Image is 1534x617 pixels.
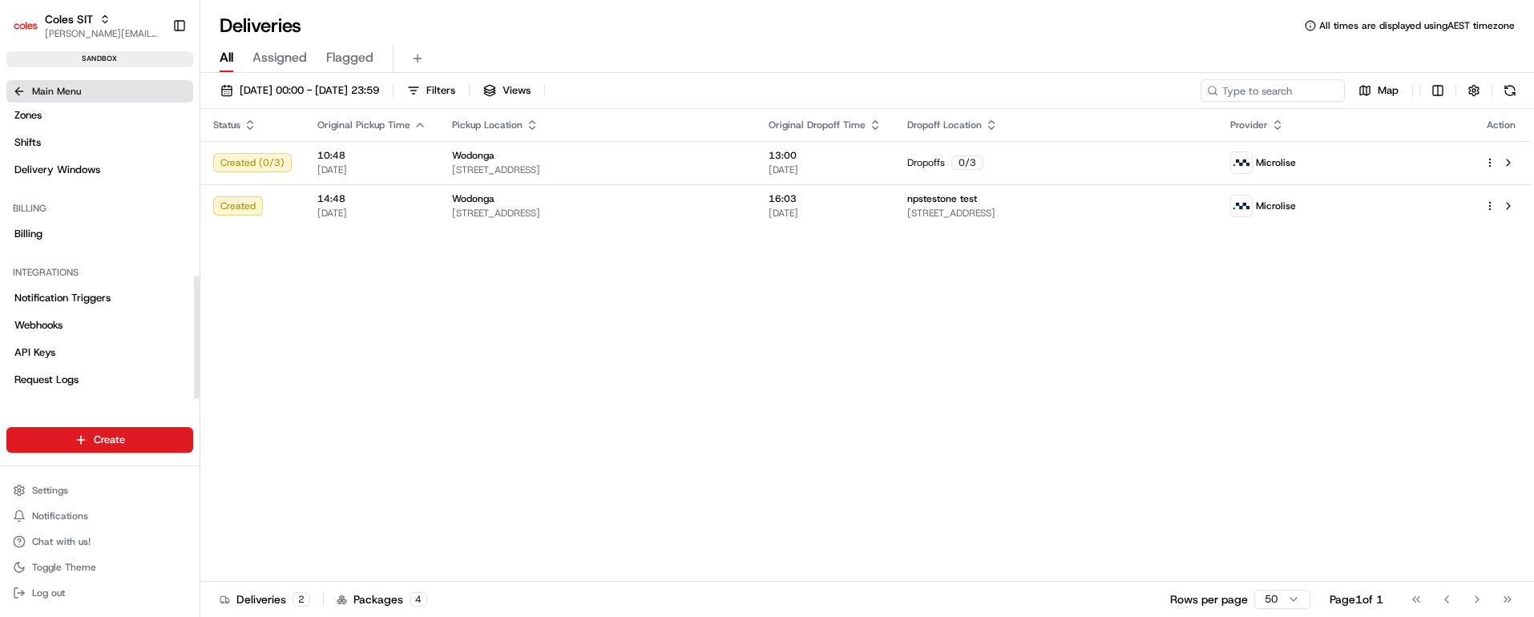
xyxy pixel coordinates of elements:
span: 16:03 [769,192,882,205]
div: Integrations [6,260,193,285]
span: API Keys [14,345,55,360]
button: Coles SIT [45,11,93,27]
span: Toggle Theme [32,561,96,574]
span: Settings [32,484,68,497]
a: 💻API Documentation [129,226,264,255]
div: Action [1484,119,1518,131]
a: Webhooks [6,313,193,338]
span: Log out [32,587,65,599]
div: 💻 [135,234,148,247]
span: Zones [14,108,42,123]
span: Views [503,83,531,98]
button: Coles SITColes SIT[PERSON_NAME][EMAIL_ADDRESS][PERSON_NAME][PERSON_NAME][DOMAIN_NAME] [6,6,166,45]
span: Wodonga [452,149,495,162]
span: [DATE] 00:00 - [DATE] 23:59 [240,83,379,98]
div: Billing [6,196,193,221]
span: Pickup Location [452,119,523,131]
span: Request Logs [14,373,79,387]
span: Original Pickup Time [317,119,410,131]
input: Type to search [1201,79,1345,102]
span: Provider [1230,119,1268,131]
button: Settings [6,479,193,502]
span: Create [94,433,125,447]
div: 4 [410,592,427,607]
span: Microlise [1256,200,1296,212]
button: Chat with us! [6,530,193,553]
span: [STREET_ADDRESS] [452,207,743,220]
span: [DATE] [769,163,882,176]
button: Create [6,427,193,453]
div: We're available if you need us! [54,169,203,182]
span: 14:48 [317,192,426,205]
button: Map [1351,79,1406,102]
img: microlise_logo.jpeg [1231,152,1252,173]
h1: Deliveries [220,13,301,38]
p: Welcome 👋 [16,64,292,90]
span: [STREET_ADDRESS] [452,163,743,176]
a: API Keys [6,340,193,365]
p: Rows per page [1170,591,1248,607]
span: Delivery Windows [14,163,100,177]
span: [DATE] [769,207,882,220]
span: [DATE] [317,163,426,176]
span: 10:48 [317,149,426,162]
img: microlise_logo.jpeg [1231,196,1252,216]
button: Toggle Theme [6,556,193,579]
button: [PERSON_NAME][EMAIL_ADDRESS][PERSON_NAME][PERSON_NAME][DOMAIN_NAME] [45,27,159,40]
input: Clear [42,103,264,120]
div: Page 1 of 1 [1330,591,1383,607]
span: Dropoffs [907,156,945,169]
button: Filters [400,79,462,102]
span: 13:00 [769,149,882,162]
a: Request Logs [6,367,193,393]
span: All [220,48,233,67]
span: npstestone test [907,192,977,205]
span: API Documentation [151,232,257,248]
div: sandbox [6,51,193,67]
span: Wodonga [452,192,495,205]
a: 📗Knowledge Base [10,226,129,255]
div: Packages [337,591,427,607]
button: Log out [6,582,193,604]
div: 2 [293,592,310,607]
button: Refresh [1499,79,1521,102]
span: Map [1378,83,1399,98]
span: Main Menu [32,85,81,98]
span: Billing [14,227,42,241]
span: [DATE] [317,207,426,220]
span: Dropoff Location [907,119,982,131]
span: All times are displayed using AEST timezone [1319,19,1515,32]
div: Start new chat [54,153,263,169]
img: 1736555255976-a54dd68f-1ca7-489b-9aae-adbdc363a1c4 [16,153,45,182]
span: Shifts [14,135,41,150]
span: Original Dropoff Time [769,119,866,131]
span: Microlise [1256,156,1296,169]
span: Notifications [32,510,88,522]
button: Views [476,79,538,102]
a: Zones [6,103,193,128]
button: [DATE] 00:00 - [DATE] 23:59 [213,79,386,102]
button: Start new chat [272,158,292,177]
div: Deliveries [220,591,310,607]
a: Delivery Windows [6,157,193,183]
button: Notifications [6,505,193,527]
span: Assigned [252,48,307,67]
span: Knowledge Base [32,232,123,248]
span: Pylon [159,272,194,284]
img: Nash [16,16,48,48]
span: Chat with us! [32,535,91,548]
span: Filters [426,83,455,98]
div: 📗 [16,234,29,247]
a: Powered byPylon [113,271,194,284]
a: Shifts [6,130,193,155]
span: Status [213,119,240,131]
a: Billing [6,221,193,247]
span: Flagged [326,48,373,67]
a: Notification Triggers [6,285,193,311]
img: Coles SIT [13,13,38,38]
span: [STREET_ADDRESS] [907,207,1205,220]
div: 0 / 3 [951,155,983,170]
span: Webhooks [14,318,63,333]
